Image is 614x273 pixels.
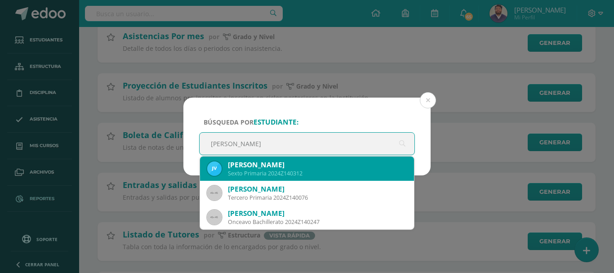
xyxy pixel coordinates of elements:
[228,184,407,194] div: [PERSON_NAME]
[228,218,407,226] div: Onceavo Bachillerato 2024Z140247
[207,210,222,224] img: 45x45
[204,118,298,126] span: Búsqueda por
[207,186,222,200] img: 45x45
[254,117,298,127] strong: estudiante:
[228,170,407,177] div: Sexto Primaria 2024Z140312
[420,92,436,108] button: Close (Esc)
[200,133,414,155] input: ej. Nicholas Alekzander, etc.
[207,161,222,176] img: 1c5fe0fcc0c3b1f8c2169829e4070640.png
[228,160,407,170] div: [PERSON_NAME]
[228,194,407,201] div: Tercero Primaria 2024Z140076
[228,209,407,218] div: [PERSON_NAME]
